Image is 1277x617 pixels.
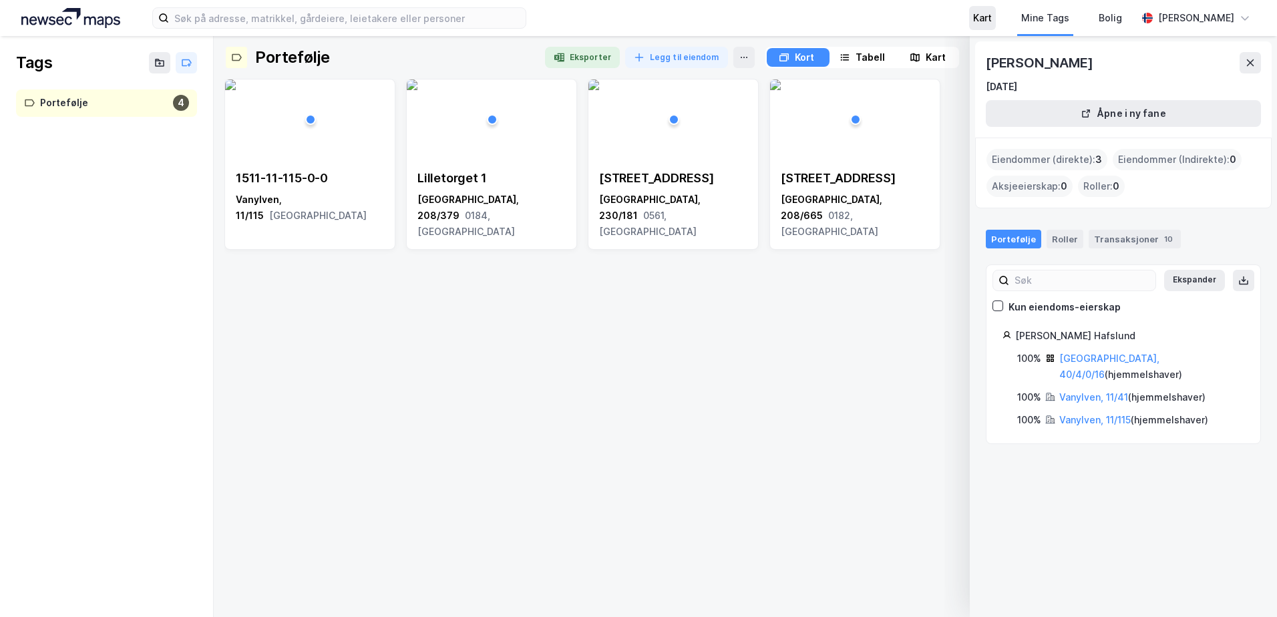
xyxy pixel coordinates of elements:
span: 0 [1230,152,1236,168]
span: 0182, [GEOGRAPHIC_DATA] [781,210,878,237]
button: Legg til eiendom [625,47,728,68]
div: Bolig [1099,10,1122,26]
a: Vanylven, 11/115 [1059,414,1131,425]
div: ( hjemmelshaver ) [1059,412,1208,428]
span: 0184, [GEOGRAPHIC_DATA] [417,210,515,237]
button: Ekspander [1164,270,1225,291]
div: 1511-11-115-0-0 [236,170,384,186]
div: Roller [1047,230,1083,248]
img: 256x120 [407,79,417,90]
div: ( hjemmelshaver ) [1059,389,1206,405]
div: Transaksjoner [1089,230,1181,248]
div: Kort [795,49,814,65]
div: [GEOGRAPHIC_DATA], 208/665 [781,192,929,240]
input: Søk [1009,270,1155,290]
div: [GEOGRAPHIC_DATA], 230/181 [599,192,747,240]
span: 3 [1095,152,1102,168]
div: Eiendommer (Indirekte) : [1113,149,1242,170]
a: [GEOGRAPHIC_DATA], 40/4/0/16 [1059,353,1159,380]
span: 0 [1061,178,1067,194]
div: Mine Tags [1021,10,1069,26]
div: Kun eiendoms-eierskap [1009,299,1121,315]
span: 0 [1113,178,1119,194]
span: 0561, [GEOGRAPHIC_DATA] [599,210,697,237]
div: [STREET_ADDRESS] [599,170,747,186]
div: Kart [926,49,946,65]
div: Eiendommer (direkte) : [986,149,1107,170]
div: Kart [973,10,992,26]
input: Søk på adresse, matrikkel, gårdeiere, leietakere eller personer [169,8,526,28]
a: Vanylven, 11/41 [1059,391,1128,403]
div: 4 [173,95,189,111]
button: Eksporter [545,47,620,68]
div: Tabell [856,49,885,65]
div: Portefølje [255,47,330,68]
img: logo.a4113a55bc3d86da70a041830d287a7e.svg [21,8,120,28]
div: Portefølje [40,95,168,112]
div: 100% [1017,351,1041,367]
div: 10 [1161,232,1175,246]
div: [PERSON_NAME] [986,52,1095,73]
img: 256x120 [225,79,236,90]
img: 256x120 [770,79,781,90]
div: Portefølje [986,230,1041,248]
div: Vanylven, 11/115 [236,192,384,224]
div: Aksjeeierskap : [986,176,1073,197]
div: Kontrollprogram for chat [1210,553,1277,617]
button: Åpne i ny fane [986,100,1261,127]
div: Roller : [1078,176,1125,197]
a: Portefølje4 [16,89,197,117]
iframe: Chat Widget [1210,553,1277,617]
div: Lilletorget 1 [417,170,566,186]
img: 256x120 [588,79,599,90]
div: [PERSON_NAME] [1158,10,1234,26]
div: ( hjemmelshaver ) [1059,351,1244,383]
div: [PERSON_NAME] Hafslund [1015,328,1244,344]
div: 100% [1017,412,1041,428]
div: [STREET_ADDRESS] [781,170,929,186]
div: [DATE] [986,79,1017,95]
span: [GEOGRAPHIC_DATA] [269,210,367,221]
div: Tags [16,52,52,73]
div: 100% [1017,389,1041,405]
div: [GEOGRAPHIC_DATA], 208/379 [417,192,566,240]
